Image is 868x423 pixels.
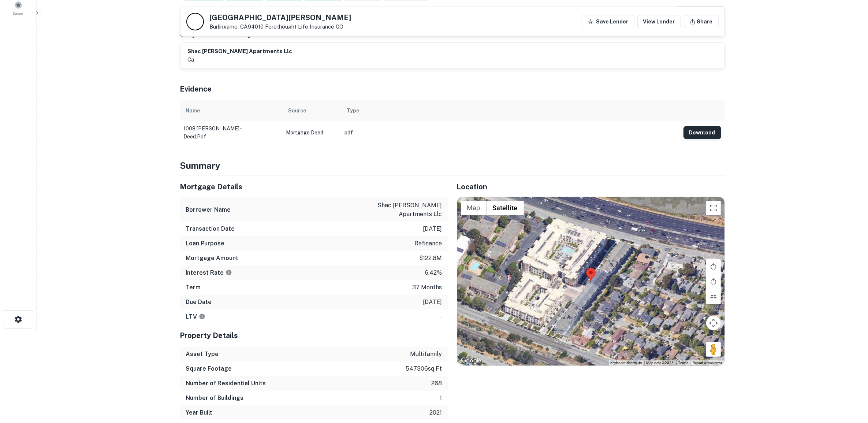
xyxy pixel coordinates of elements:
[457,181,725,192] h5: Location
[180,159,725,172] h4: Summary
[430,408,442,417] p: 2021
[186,283,201,292] h6: Term
[684,15,719,28] button: Share
[440,394,442,402] p: 1
[180,181,448,192] h5: Mortgage Details
[210,14,351,21] h5: [GEOGRAPHIC_DATA][PERSON_NAME]
[186,312,205,321] h6: LTV
[180,6,237,19] h4: Buyer Details
[210,23,351,30] p: Burlingame, CA94010
[13,11,24,16] span: Saved
[186,350,219,359] h6: Asset Type
[406,364,442,373] p: 547306 sq ft
[706,316,721,330] button: Map camera controls
[423,298,442,307] p: [DATE]
[410,350,442,359] p: multifamily
[341,100,680,121] th: Type
[186,106,200,115] div: Name
[487,201,524,215] button: Show satellite imagery
[693,361,722,365] a: Report a map error
[347,106,360,115] div: Type
[186,225,235,233] h6: Transaction Date
[376,201,442,219] p: shac [PERSON_NAME] apartments llc
[459,356,483,366] a: Open this area in Google Maps (opens a new window)
[678,361,689,365] a: Terms (opens in new tab)
[341,121,680,144] td: pdf
[647,361,674,365] span: Map data ©2025
[186,254,239,263] h6: Mortgage Amount
[415,239,442,248] p: refinance
[186,298,212,307] h6: Due Date
[611,360,642,366] button: Keyboard shortcuts
[180,100,725,141] div: scrollable content
[186,408,213,417] h6: Year Built
[413,283,442,292] p: 37 months
[459,356,483,366] img: Google
[440,312,442,321] p: -
[180,121,283,144] td: 1008 [PERSON_NAME] - deed.pdf
[582,15,634,28] button: Save Lender
[683,126,721,139] button: Download
[425,268,442,277] p: 6.42%
[265,23,344,30] a: Forethought Life Insurance CO
[186,268,232,277] h6: Interest Rate
[188,47,293,56] h6: shac [PERSON_NAME] apartments llc
[423,225,442,233] p: [DATE]
[186,379,266,388] h6: Number of Residential Units
[706,274,721,289] button: Rotate map counterclockwise
[288,106,306,115] div: Source
[199,313,205,320] svg: LTVs displayed on the website are for informational purposes only and may be reported incorrectly...
[461,201,487,215] button: Show street map
[706,259,721,274] button: Rotate map clockwise
[180,84,212,94] h5: Evidence
[706,201,721,215] button: Toggle fullscreen view
[420,254,442,263] p: $122.8m
[180,100,283,121] th: Name
[186,205,231,214] h6: Borrower Name
[186,394,244,402] h6: Number of Buildings
[186,239,225,248] h6: Loan Purpose
[637,15,681,28] a: View Lender
[283,100,341,121] th: Source
[226,269,232,276] svg: The interest rates displayed on the website are for informational purposes only and may be report...
[180,330,448,341] h5: Property Details
[283,121,341,144] td: Mortgage Deed
[186,364,232,373] h6: Square Footage
[432,379,442,388] p: 268
[706,342,721,357] button: Drag Pegman onto the map to open Street View
[706,289,721,304] button: Tilt map
[831,364,868,400] iframe: Chat Widget
[188,55,293,64] p: ca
